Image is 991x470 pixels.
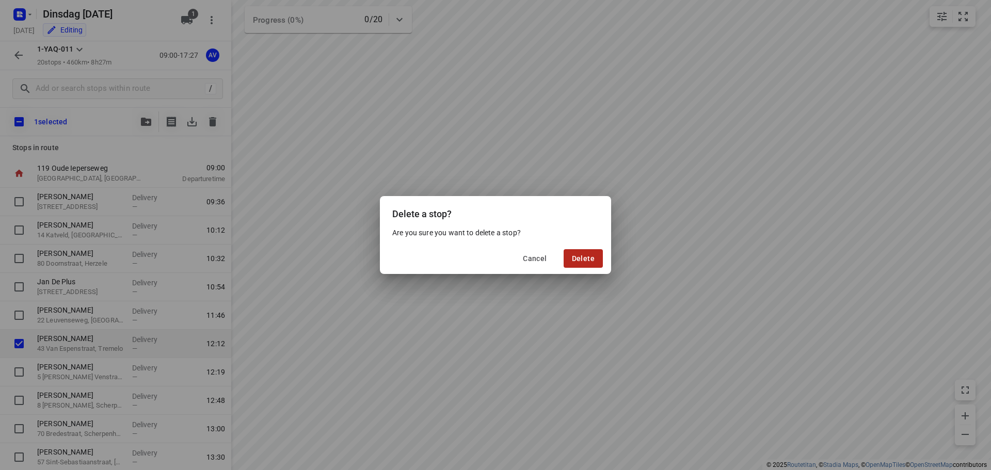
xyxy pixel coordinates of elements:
[572,254,595,263] span: Delete
[392,228,599,238] p: Are you sure you want to delete a stop?
[380,196,611,228] div: Delete a stop?
[564,249,603,268] button: Delete
[515,249,555,268] button: Cancel
[523,254,547,263] span: Cancel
